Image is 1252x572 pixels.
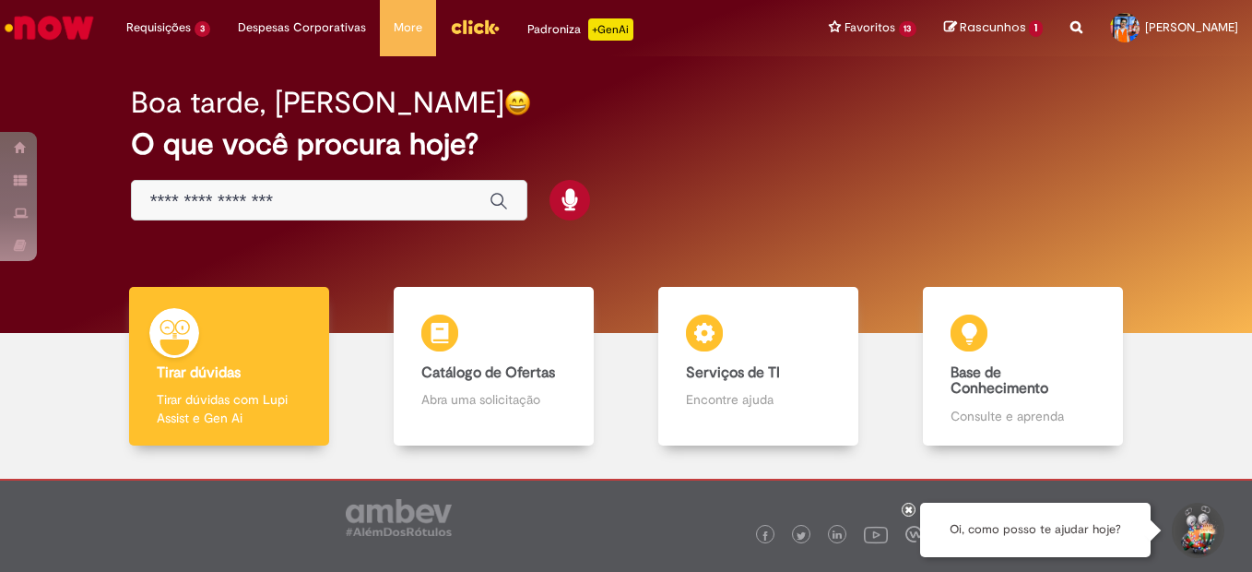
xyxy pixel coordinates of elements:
h2: O que você procura hoje? [131,128,1122,161]
img: logo_footer_linkedin.png [833,530,842,542]
span: Despesas Corporativas [238,18,366,37]
b: Tirar dúvidas [157,363,241,382]
img: click_logo_yellow_360x200.png [450,13,500,41]
span: More [394,18,422,37]
img: logo_footer_twitter.png [797,531,806,541]
div: Oi, como posso te ajudar hoje? [920,503,1151,557]
b: Catálogo de Ofertas [421,363,555,382]
h2: Boa tarde, [PERSON_NAME] [131,87,504,119]
p: Abra uma solicitação [421,390,566,409]
a: Tirar dúvidas Tirar dúvidas com Lupi Assist e Gen Ai [97,287,361,447]
img: logo_footer_workplace.png [905,526,922,542]
img: logo_footer_youtube.png [864,522,888,546]
button: Iniciar Conversa de Suporte [1169,503,1224,558]
span: Requisições [126,18,191,37]
span: Favoritos [845,18,895,37]
p: +GenAi [588,18,633,41]
b: Base de Conhecimento [951,363,1048,399]
a: Base de Conhecimento Consulte e aprenda [891,287,1155,447]
span: [PERSON_NAME] [1145,19,1238,35]
p: Consulte e aprenda [951,407,1095,425]
img: logo_footer_facebook.png [761,531,770,541]
span: 1 [1029,20,1043,37]
a: Rascunhos [944,19,1043,37]
span: 3 [195,21,210,37]
a: Catálogo de Ofertas Abra uma solicitação [361,287,626,447]
img: logo_footer_ambev_rotulo_gray.png [346,499,452,536]
span: 13 [899,21,917,37]
span: Rascunhos [960,18,1026,36]
b: Serviços de TI [686,363,780,382]
img: ServiceNow [2,9,97,46]
div: Padroniza [527,18,633,41]
p: Tirar dúvidas com Lupi Assist e Gen Ai [157,390,301,427]
img: happy-face.png [504,89,531,116]
a: Serviços de TI Encontre ajuda [626,287,891,447]
p: Encontre ajuda [686,390,831,409]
